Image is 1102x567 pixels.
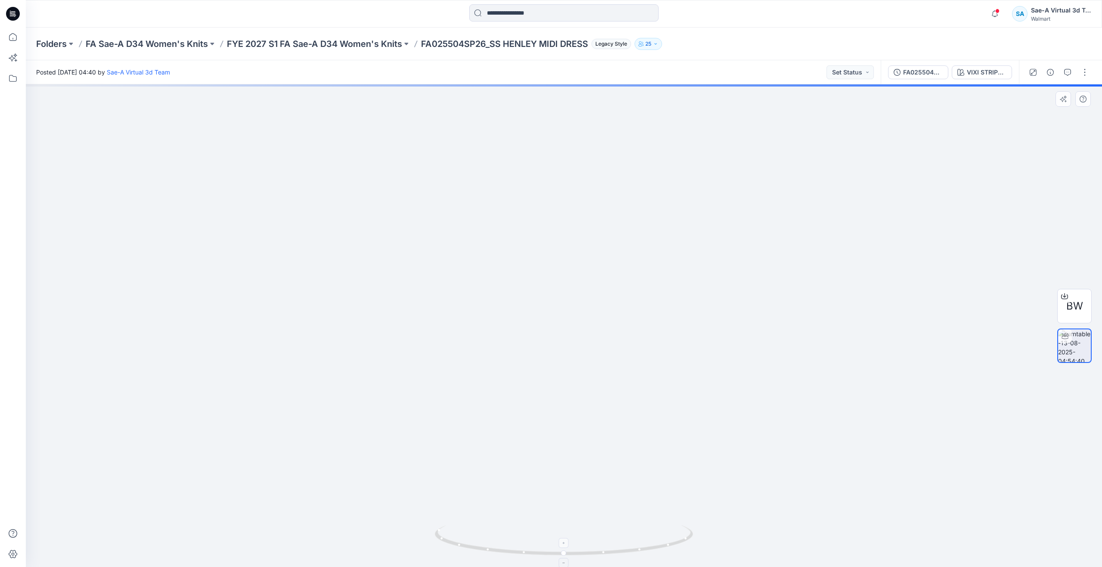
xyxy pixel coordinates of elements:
button: Legacy Style [588,38,631,50]
div: VIXI STRIPE_ CREAM 100 [967,68,1006,77]
button: FA025504SP26_SIZE SET_SS HENLEY MIDI DRESS [888,65,948,79]
a: Sae-A Virtual 3d Team [107,68,170,76]
button: Details [1043,65,1057,79]
img: turntable-13-08-2025-04:54:40 [1058,329,1091,362]
a: FYE 2027 S1 FA Sae-A D34 Women's Knits [227,38,402,50]
div: SA [1012,6,1028,22]
button: 25 [635,38,662,50]
p: 25 [645,39,651,49]
p: FA025504SP26_SS HENLEY MIDI DRESS [421,38,588,50]
div: Walmart [1031,15,1091,22]
a: Folders [36,38,67,50]
div: Sae-A Virtual 3d Team [1031,5,1091,15]
span: BW [1066,298,1083,314]
div: FA025504SP26_SIZE SET_SS HENLEY MIDI DRESS [903,68,943,77]
span: Posted [DATE] 04:40 by [36,68,170,77]
button: VIXI STRIPE_ CREAM 100 [952,65,1012,79]
span: Legacy Style [591,39,631,49]
a: FA Sae-A D34 Women's Knits [86,38,208,50]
